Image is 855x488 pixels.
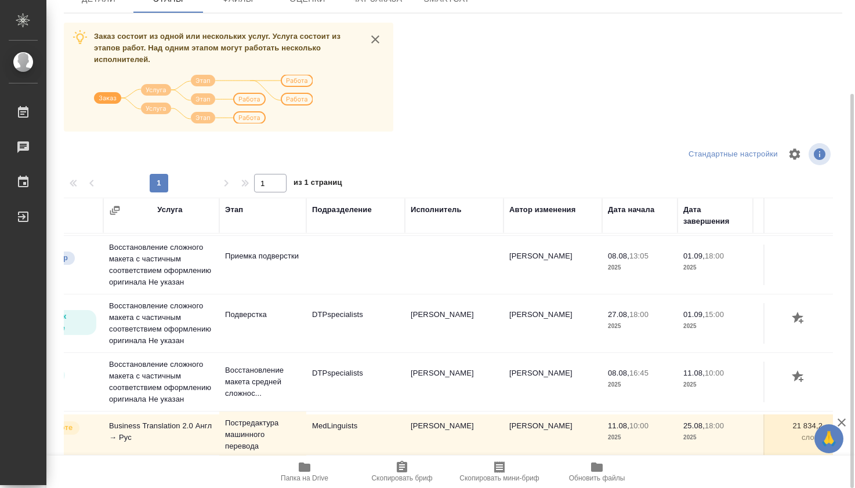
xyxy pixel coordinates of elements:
[225,250,300,262] p: Приемка подверстки
[608,421,629,430] p: 11.08,
[608,432,672,443] p: 2025
[367,31,384,48] button: close
[411,204,462,216] div: Исполнитель
[225,365,300,399] p: Восстановление макета средней сложнос...
[459,474,539,482] span: Скопировать мини-бриф
[809,143,833,165] span: Посмотреть информацию
[608,262,672,274] p: 2025
[629,421,649,430] p: 10:00
[103,353,219,411] td: Восстановление сложного макета с частичным соответствием оформлению оригинала Не указан
[405,414,503,455] td: [PERSON_NAME]
[503,245,602,285] td: [PERSON_NAME]
[503,303,602,344] td: [PERSON_NAME]
[405,303,503,344] td: [PERSON_NAME]
[789,309,809,329] button: Добавить оценку
[759,309,823,321] p: 199
[103,414,219,455] td: Business Translation 2.0 Англ → Рус
[157,204,182,216] div: Услуга
[569,474,625,482] span: Обновить файлы
[781,140,809,168] span: Настроить таблицу
[683,262,747,274] p: 2025
[759,420,823,432] p: 21 834,2
[94,32,340,64] span: Заказ состоит из одной или нескольких услуг. Услуга состоит из этапов работ. Над одним этапом мог...
[306,362,405,402] td: DTPspecialists
[608,379,672,391] p: 2025
[608,310,629,319] p: 27.08,
[705,252,724,260] p: 18:00
[39,311,89,334] p: Готов к работе
[759,262,823,274] p: страница
[548,456,646,488] button: Обновить файлы
[225,309,300,321] p: Подверстка
[629,369,649,377] p: 16:45
[451,456,548,488] button: Скопировать мини-бриф
[306,414,405,455] td: MedLinguists
[814,424,843,453] button: 🙏
[683,204,747,227] div: Дата завершения
[759,321,823,332] p: Страница А4
[608,321,672,332] p: 2025
[225,204,243,216] div: Этап
[789,367,809,387] button: Добавить оценку
[103,294,219,352] td: Восстановление сложного макета с частичным соответствием оформлению оригинала Не указан
[705,369,724,377] p: 10:00
[256,456,353,488] button: Папка на Drive
[683,432,747,443] p: 2025
[306,303,405,344] td: DTPspecialists
[503,414,602,455] td: [PERSON_NAME]
[294,176,342,192] span: из 1 страниц
[629,310,649,319] p: 18:00
[759,432,823,443] p: слово
[371,474,432,482] span: Скопировать бриф
[705,310,724,319] p: 15:00
[683,379,747,391] p: 2025
[503,362,602,402] td: [PERSON_NAME]
[608,252,629,260] p: 08.08,
[683,310,705,319] p: 01.09,
[312,204,372,216] div: Подразделение
[759,367,823,379] p: 156
[759,379,823,391] p: Страница А4
[103,236,219,294] td: Восстановление сложного макета с частичным соответствием оформлению оригинала Не указан
[705,421,724,430] p: 18:00
[683,421,705,430] p: 25.08,
[509,204,575,216] div: Автор изменения
[225,417,300,452] p: Постредактура машинного перевода
[629,252,649,260] p: 13:05
[353,456,451,488] button: Скопировать бриф
[759,250,823,262] p: 0
[405,362,503,402] td: [PERSON_NAME]
[608,369,629,377] p: 08.08,
[683,369,705,377] p: 11.08,
[683,252,705,260] p: 01.09,
[109,205,121,216] button: Сгруппировать
[281,474,328,482] span: Папка на Drive
[608,204,654,216] div: Дата начала
[683,321,747,332] p: 2025
[686,145,781,163] div: split button
[819,427,839,451] span: 🙏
